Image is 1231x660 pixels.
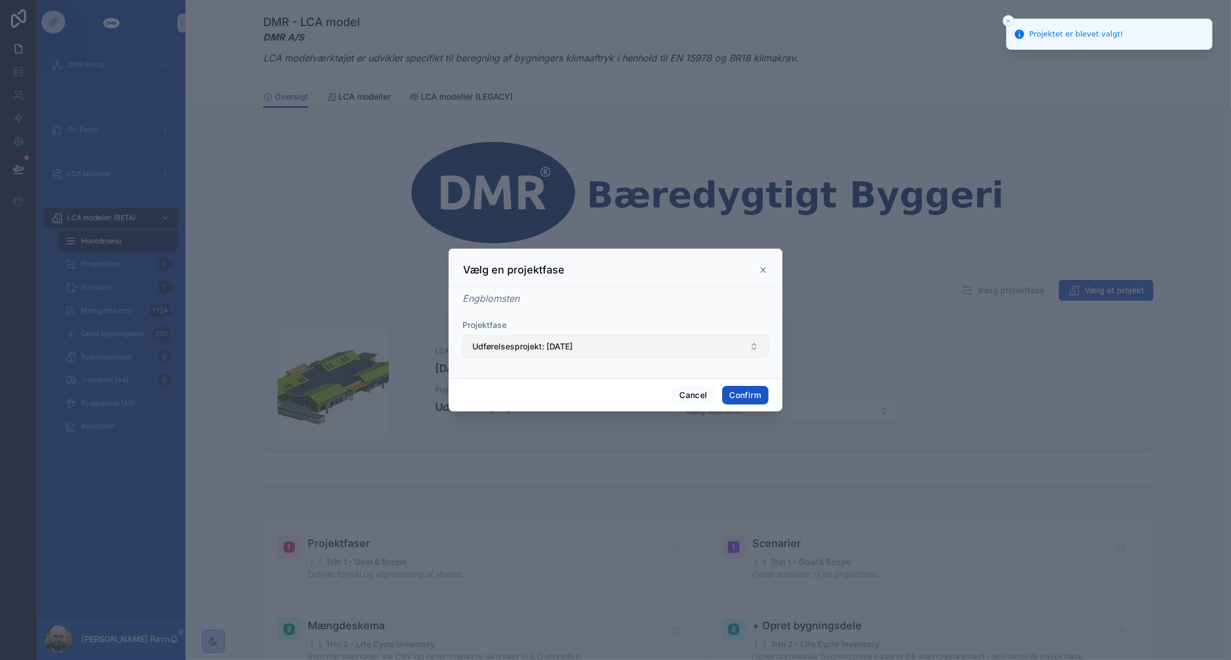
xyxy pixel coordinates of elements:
[472,341,573,352] span: Udførelsesprojekt: [DATE]
[462,320,507,330] span: Projektfase
[672,386,715,404] button: Cancel
[462,293,519,304] em: Engblomsten
[1029,28,1123,40] div: Projektet er blevet valgt!
[463,263,564,277] h3: Vælg en projektfase
[722,386,769,404] button: Confirm
[1003,15,1014,27] button: Close toast
[462,336,769,358] button: Select Button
